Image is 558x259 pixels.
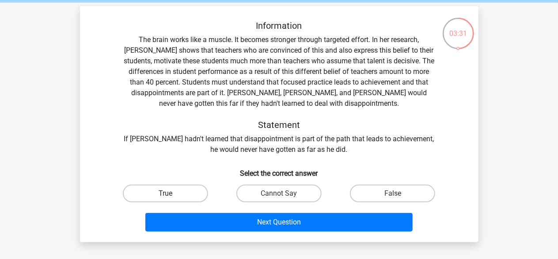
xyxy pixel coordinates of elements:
div: 03:31 [442,17,475,39]
h5: Statement [122,120,436,130]
label: Cannot Say [236,185,322,202]
h5: Information [122,20,436,31]
label: False [350,185,435,202]
h6: Select the correct answer [94,162,464,178]
button: Next Question [145,213,413,232]
label: True [123,185,208,202]
div: The brain works like a muscle. It becomes stronger through targeted effort. In her research, [PER... [94,20,464,155]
